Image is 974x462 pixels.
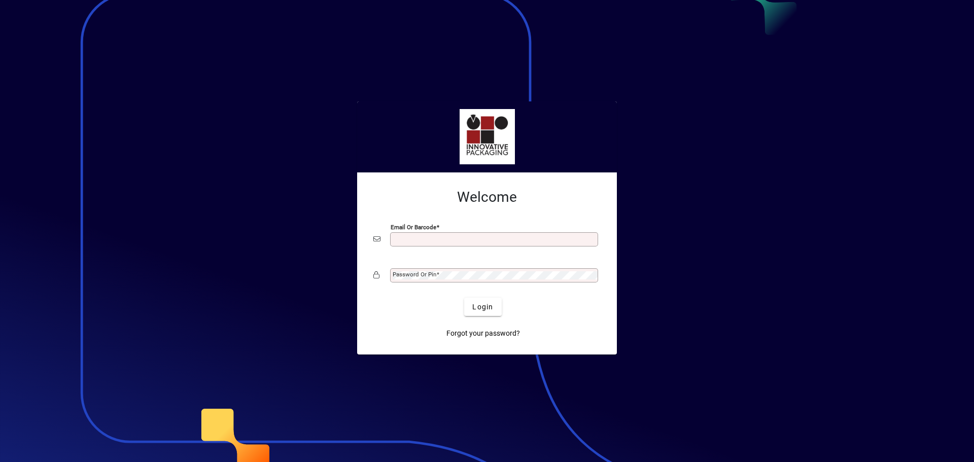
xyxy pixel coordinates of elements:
h2: Welcome [373,189,601,206]
mat-label: Password or Pin [393,271,436,278]
a: Forgot your password? [442,324,524,342]
mat-label: Email or Barcode [391,224,436,231]
span: Login [472,302,493,312]
span: Forgot your password? [446,328,520,339]
button: Login [464,298,501,316]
